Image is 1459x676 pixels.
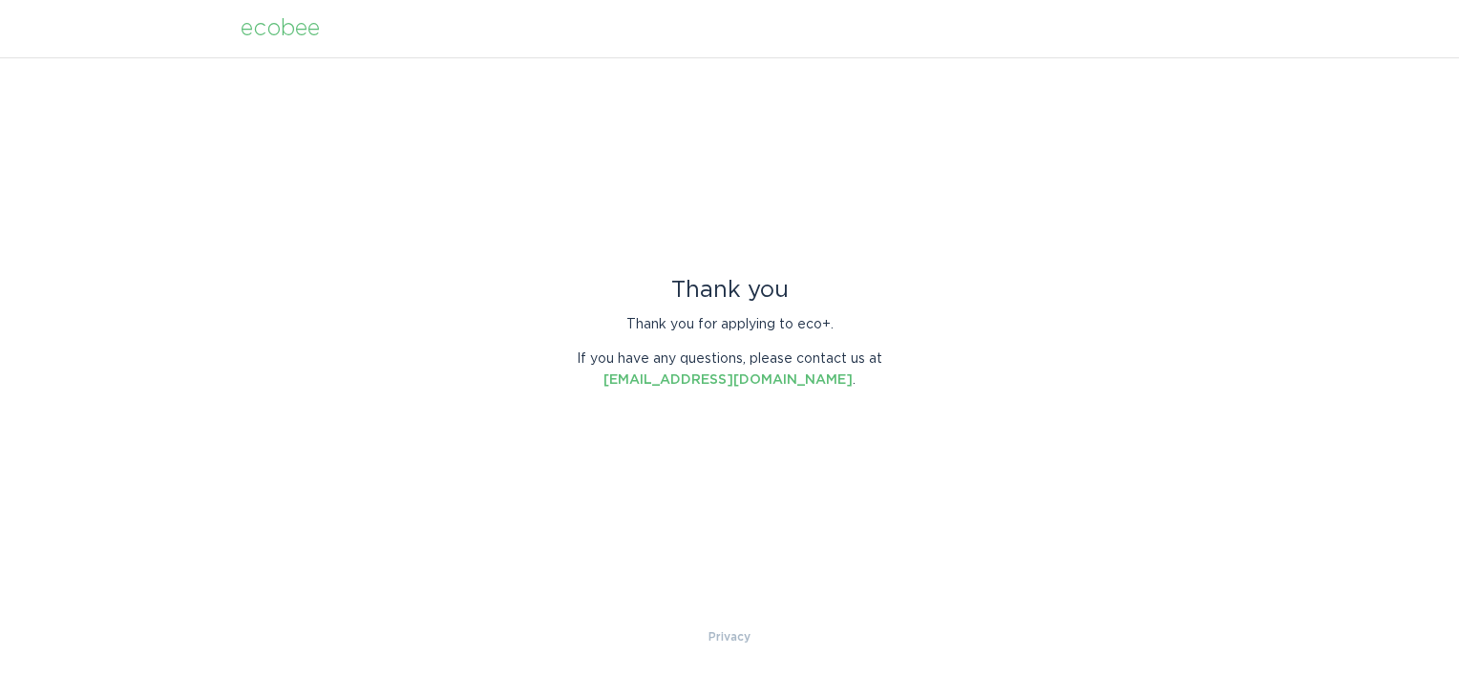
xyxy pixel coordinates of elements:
div: ecobee [241,18,320,39]
a: [EMAIL_ADDRESS][DOMAIN_NAME] [603,373,853,387]
div: Thank you [562,280,897,301]
p: Thank you for applying to eco+. [562,314,897,335]
a: Privacy Policy & Terms of Use [708,626,751,647]
p: If you have any questions, please contact us at . [562,349,897,391]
